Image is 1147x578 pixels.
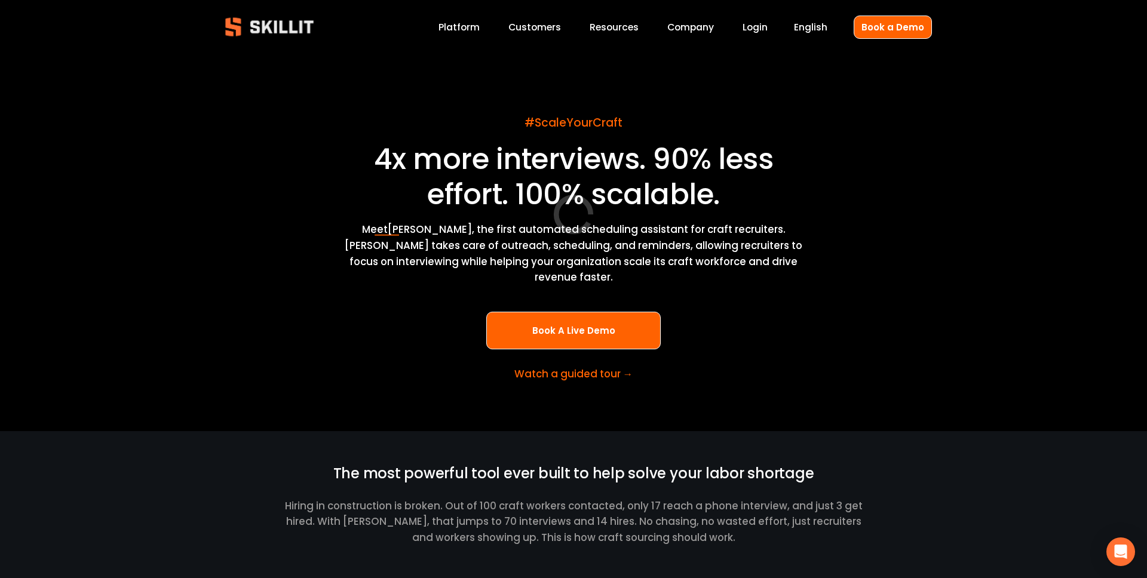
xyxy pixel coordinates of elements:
[590,20,639,34] span: Resources
[590,19,639,35] a: folder dropdown
[514,367,633,381] a: Watch a guided tour →
[743,19,768,35] a: Login
[388,222,472,236] span: [PERSON_NAME]
[794,20,827,34] span: English
[854,16,932,39] a: Book a Demo
[215,9,324,45] img: Skillit
[486,312,661,349] a: Book A Live Demo
[667,19,714,35] a: Company
[285,499,865,545] span: Hiring in construction is broken. Out of 100 craft workers contacted, only 17 reach a phone inter...
[508,19,561,35] a: Customers
[438,19,480,35] a: Platform
[336,222,811,286] p: Meet , the first automated scheduling assistant for craft recruiters. [PERSON_NAME] takes care of...
[1106,537,1135,566] div: Open Intercom Messenger
[333,463,814,483] span: The most powerful tool ever built to help solve your labor shortage
[336,142,811,212] h1: 4x more interviews. 90% less effort. 100% scalable.
[794,19,827,35] div: language picker
[525,115,622,131] span: #ScaleYourCraft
